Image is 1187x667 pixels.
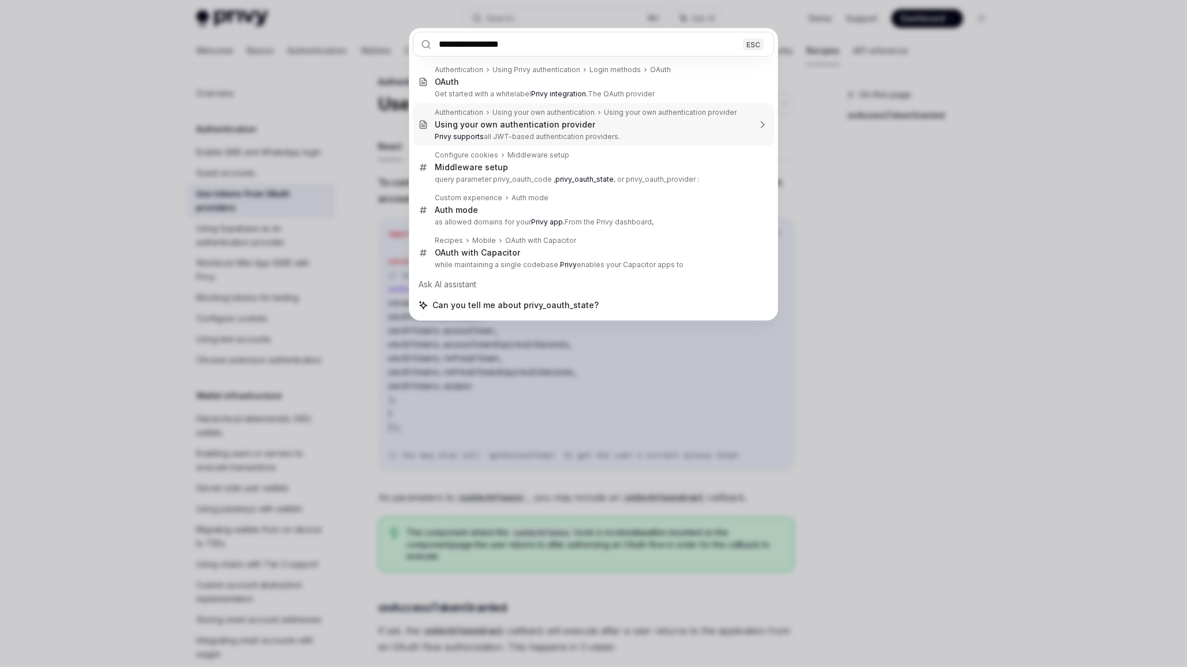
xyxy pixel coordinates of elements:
div: Login methods [589,65,641,74]
div: Middleware setup [507,151,569,160]
div: ESC [743,38,764,50]
span: Can you tell me about privy_oauth_state? [432,299,599,311]
div: Using your own authentication provider [435,119,595,130]
p: while maintaining a single codebase. enables your Capacitor apps to [435,260,750,269]
p: Get started with a whitelabel The OAuth provider [435,89,750,99]
div: Recipes [435,236,463,245]
div: OAuth [435,77,459,87]
div: Auth mode [512,193,548,203]
div: Using your own authentication [492,108,595,117]
div: Custom experience [435,193,502,203]
div: Using Privy authentication [492,65,580,74]
div: Ask AI assistant [413,274,774,295]
div: Using your own authentication provider [604,108,737,117]
div: Authentication [435,108,483,117]
div: Authentication [435,65,483,74]
b: Privy app. [531,218,565,226]
b: Privy [560,260,577,269]
p: as allowed domains for your From the Privy dashboard, [435,218,750,227]
div: OAuth with Capacitor [435,248,520,258]
p: query parameter privy_oauth_code , , or privy_oauth_provider : [435,175,750,184]
div: Configure cookies [435,151,498,160]
div: OAuth [650,65,671,74]
div: Auth mode [435,205,478,215]
div: Middleware setup [435,162,508,173]
p: all JWT-based authentication providers. [435,132,750,141]
b: privy_oauth_state [555,175,614,183]
div: OAuth with Capacitor [505,236,576,245]
b: Privy supports [435,132,484,141]
b: Privy integration. [531,89,588,98]
div: Mobile [472,236,496,245]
